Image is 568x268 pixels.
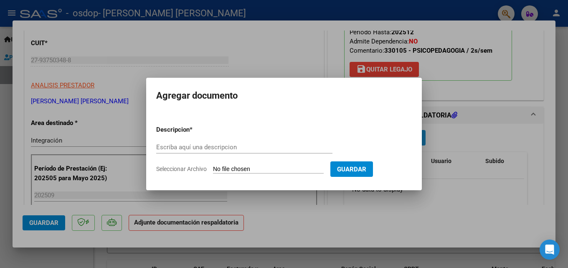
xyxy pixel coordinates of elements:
[337,166,366,173] span: Guardar
[540,240,560,260] div: Open Intercom Messenger
[156,166,207,172] span: Seleccionar Archivo
[156,125,233,135] p: Descripcion
[156,88,412,104] h2: Agregar documento
[330,161,373,177] button: Guardar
